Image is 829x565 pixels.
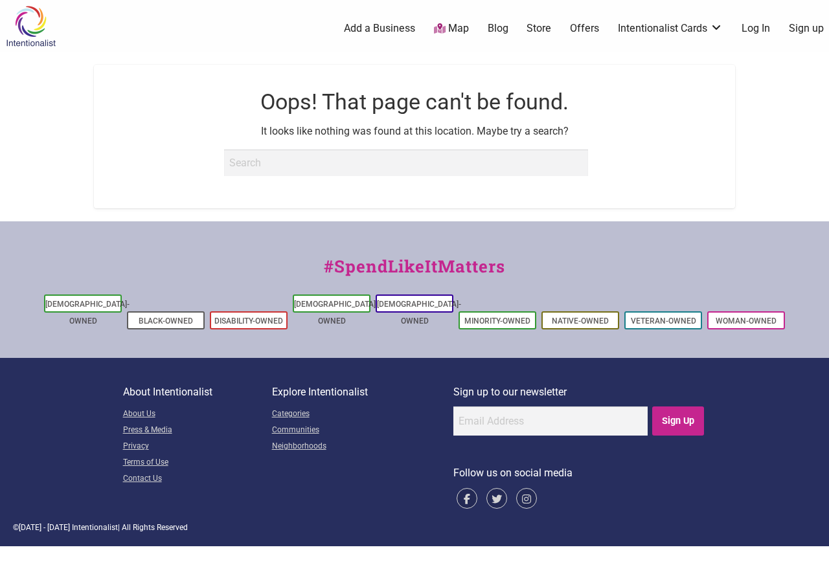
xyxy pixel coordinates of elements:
a: Woman-Owned [716,316,777,326]
a: Map [434,21,469,36]
a: Store [527,21,551,36]
div: © | All Rights Reserved [13,522,816,533]
a: Communities [272,423,453,439]
p: Sign up to our newsletter [453,384,707,401]
a: Categories [272,406,453,423]
p: It looks like nothing was found at this location. Maybe try a search? [129,123,700,140]
span: Intentionalist [72,523,118,532]
input: Email Address [453,406,648,436]
p: Follow us on social media [453,465,707,482]
a: [DEMOGRAPHIC_DATA]-Owned [45,300,130,326]
p: Explore Intentionalist [272,384,453,401]
a: Blog [488,21,508,36]
a: Log In [742,21,770,36]
a: Intentionalist Cards [618,21,723,36]
a: Disability-Owned [214,316,283,326]
h1: Oops! That page can't be found. [129,87,700,118]
a: Privacy [123,439,272,455]
a: Native-Owned [552,316,609,326]
a: Terms of Use [123,455,272,471]
a: About Us [123,406,272,423]
input: Sign Up [652,406,705,436]
a: Offers [570,21,599,36]
a: Contact Us [123,471,272,487]
a: Add a Business [344,21,415,36]
input: Search [224,150,588,175]
a: Sign up [789,21,824,36]
span: [DATE] - [DATE] [19,523,70,532]
a: Black-Owned [139,316,193,326]
a: Minority-Owned [464,316,530,326]
a: [DEMOGRAPHIC_DATA]-Owned [377,300,461,326]
a: Veteran-Owned [631,316,696,326]
a: Press & Media [123,423,272,439]
a: [DEMOGRAPHIC_DATA]-Owned [294,300,378,326]
a: Neighborhoods [272,439,453,455]
p: About Intentionalist [123,384,272,401]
